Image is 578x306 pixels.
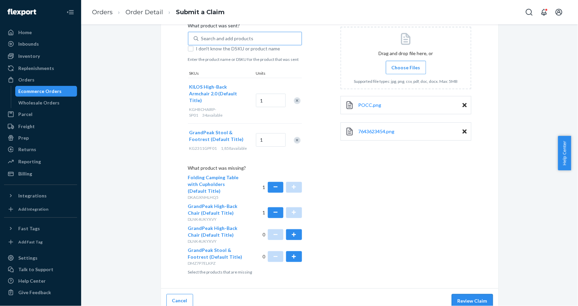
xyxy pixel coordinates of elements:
[4,109,77,120] a: Parcel
[18,206,48,212] div: Add Integration
[552,5,566,19] button: Open account menu
[18,146,36,153] div: Returns
[18,255,38,261] div: Settings
[4,168,77,179] a: Billing
[221,146,247,151] span: 1,858 available
[176,8,225,16] a: Submit a Claim
[256,133,286,147] input: Quantity
[189,130,244,142] span: GrandPeak Stool & Footrest (Default Title)
[188,203,238,216] span: GrandPeak High-Back Chair (Default Title)
[15,97,77,108] a: Wholesale Orders
[4,133,77,143] a: Prep
[189,129,248,143] button: GrandPeak Stool & Footrest (Default Title)
[18,135,29,141] div: Prep
[188,46,193,51] input: I don't know the DSKU or product name
[7,9,36,16] img: Flexport logo
[189,84,248,104] button: KILOS High-Back Armchair 2.0 (Default Title)
[188,70,255,77] div: SKUs
[4,204,77,215] a: Add Integration
[256,94,286,107] input: Quantity
[189,84,237,103] span: KILOS High-Back Armchair 2.0 (Default Title)
[18,111,32,118] div: Parcel
[196,45,302,52] span: I don't know the DSKU or product name
[262,225,302,244] div: 0
[4,276,77,286] a: Help Center
[18,65,54,72] div: Replenishments
[18,289,51,296] div: Give Feedback
[188,269,302,275] p: Select the products that are missing
[294,97,301,104] div: Remove Item
[4,63,77,74] a: Replenishments
[188,260,245,266] p: DMZ7P7ELKPZ
[537,5,551,19] button: Open notifications
[19,88,62,95] div: Ecommerce Orders
[359,128,395,134] span: 7643623454.png
[203,113,223,118] span: 34 available
[188,174,239,194] span: Folding Camping Table with Cupholders (Default Title)
[18,158,41,165] div: Reporting
[4,223,77,234] button: Fast Tags
[201,35,254,42] div: Search and add products
[19,99,60,106] div: Wholesale Orders
[262,247,302,266] div: 0
[262,203,302,222] div: 1
[188,194,245,200] p: DKAGXNHLHQ5
[188,225,238,238] span: GrandPeak High-Back Chair (Default Title)
[392,64,420,71] span: Choose Files
[188,238,245,244] p: DLNK4UKYXVY
[255,70,285,77] div: Units
[15,86,77,97] a: Ecommerce Orders
[262,174,302,200] div: 1
[87,2,230,22] ol: breadcrumbs
[18,41,39,47] div: Inbounds
[359,102,382,109] a: POCC.png
[125,8,163,16] a: Order Detail
[18,53,40,60] div: Inventory
[4,51,77,62] a: Inventory
[4,253,77,263] a: Settings
[188,216,245,222] p: DLNK4UKYXVY
[188,22,240,32] span: What product was sent?
[523,5,536,19] button: Open Search Box
[64,5,77,19] button: Close Navigation
[18,266,53,273] div: Talk to Support
[4,190,77,201] button: Integrations
[4,156,77,167] a: Reporting
[18,123,35,130] div: Freight
[18,76,34,83] div: Orders
[4,39,77,49] a: Inbounds
[4,27,77,38] a: Home
[18,225,40,232] div: Fast Tags
[4,287,77,298] button: Give Feedback
[189,146,217,151] span: KG2311GPF01
[558,136,571,170] button: Help Center
[18,239,43,245] div: Add Fast Tag
[359,128,395,135] a: 7643623454.png
[18,192,47,199] div: Integrations
[4,264,77,275] a: Talk to Support
[188,56,302,62] p: Enter the product name or DSKU for the product that was sent
[294,137,301,144] div: Remove Item
[18,278,46,284] div: Help Center
[4,74,77,85] a: Orders
[4,237,77,248] a: Add Fast Tag
[92,8,113,16] a: Orders
[4,121,77,132] a: Freight
[188,165,302,174] p: What product was missing?
[18,29,32,36] div: Home
[188,247,242,260] span: GrandPeak Stool & Footrest (Default Title)
[18,170,32,177] div: Billing
[4,144,77,155] a: Returns
[189,107,216,118] span: KGHBCHAIRP-SP01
